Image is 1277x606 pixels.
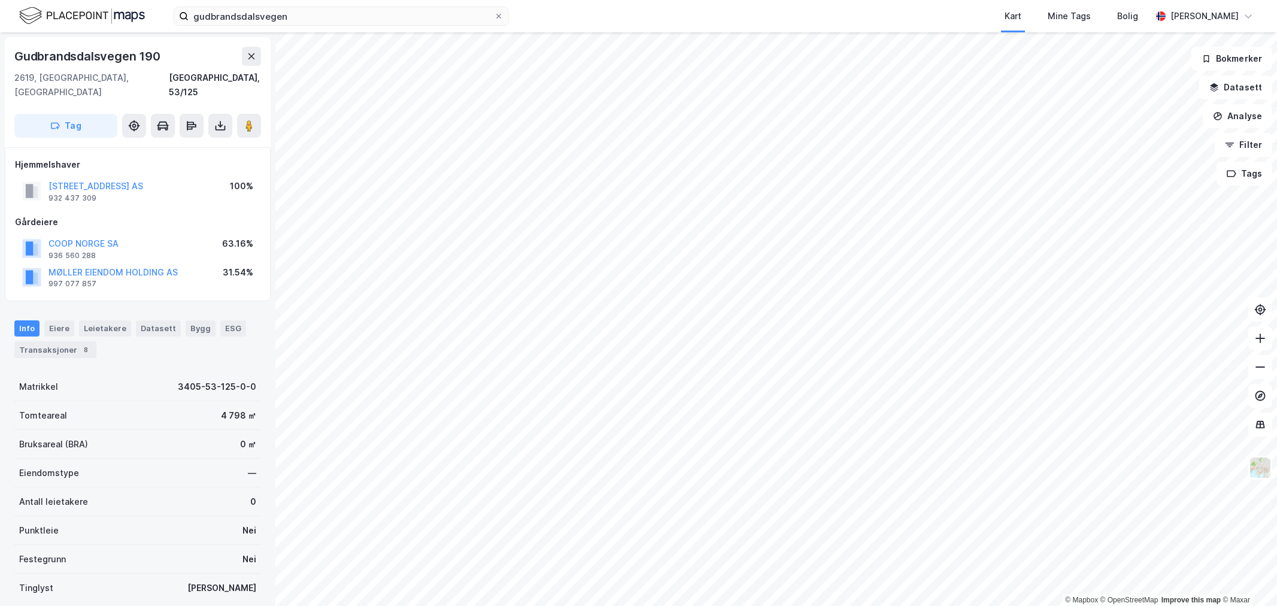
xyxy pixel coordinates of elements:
img: logo.f888ab2527a4732fd821a326f86c7f29.svg [19,5,145,26]
button: Datasett [1199,75,1272,99]
div: 932 437 309 [48,193,96,203]
div: Mine Tags [1048,9,1091,23]
div: [GEOGRAPHIC_DATA], 53/125 [169,71,261,99]
button: Analyse [1203,104,1272,128]
div: 936 560 288 [48,251,96,260]
img: Z [1249,456,1272,479]
button: Tag [14,114,117,138]
a: Improve this map [1161,596,1221,604]
div: 0 [250,495,256,509]
div: 8 [80,344,92,356]
div: Punktleie [19,523,59,538]
div: Hjemmelshaver [15,157,260,172]
div: 100% [230,179,253,193]
div: 31.54% [223,265,253,280]
button: Bokmerker [1191,47,1272,71]
div: Nei [242,552,256,566]
div: 3405-53-125-0-0 [178,380,256,394]
div: Eiendomstype [19,466,79,480]
a: Mapbox [1065,596,1098,604]
input: Søk på adresse, matrikkel, gårdeiere, leietakere eller personer [189,7,494,25]
iframe: Chat Widget [1217,549,1277,606]
div: Bolig [1117,9,1138,23]
div: Antall leietakere [19,495,88,509]
div: Festegrunn [19,552,66,566]
div: Gudbrandsdalsvegen 190 [14,47,163,66]
div: [PERSON_NAME] [1170,9,1239,23]
div: Eiere [44,320,74,336]
div: Gårdeiere [15,215,260,229]
div: Tinglyst [19,581,53,595]
div: Bygg [186,320,216,336]
div: Bruksareal (BRA) [19,437,88,452]
div: Matrikkel [19,380,58,394]
div: 2619, [GEOGRAPHIC_DATA], [GEOGRAPHIC_DATA] [14,71,169,99]
div: Nei [242,523,256,538]
div: 997 077 857 [48,279,96,289]
button: Filter [1215,133,1272,157]
div: Tomteareal [19,408,67,423]
div: ESG [220,320,246,336]
div: 0 ㎡ [240,437,256,452]
div: 4 798 ㎡ [221,408,256,423]
div: Kontrollprogram for chat [1217,549,1277,606]
div: 63.16% [222,237,253,251]
div: Info [14,320,40,336]
button: Tags [1217,162,1272,186]
div: [PERSON_NAME] [187,581,256,595]
div: Kart [1005,9,1021,23]
div: Transaksjoner [14,341,96,358]
div: — [248,466,256,480]
div: Leietakere [79,320,131,336]
div: Datasett [136,320,181,336]
a: OpenStreetMap [1100,596,1158,604]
